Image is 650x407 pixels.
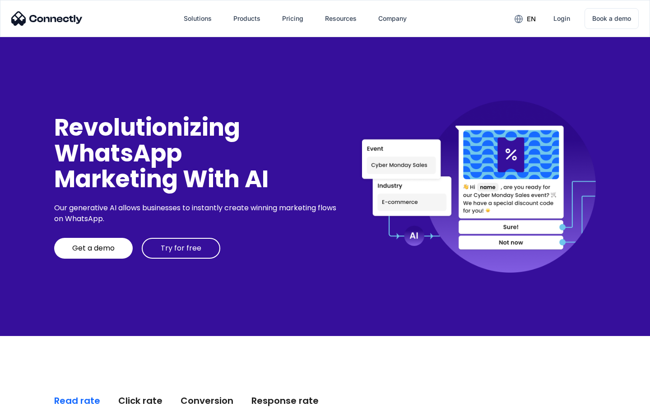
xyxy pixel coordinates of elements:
a: Pricing [275,8,311,29]
div: en [527,13,536,25]
div: Revolutionizing WhatsApp Marketing With AI [54,114,339,192]
div: Click rate [118,394,162,407]
div: Read rate [54,394,100,407]
div: Resources [325,12,357,25]
img: Connectly Logo [11,11,83,26]
div: Get a demo [72,244,115,253]
a: Try for free [142,238,220,259]
div: Response rate [251,394,319,407]
a: Login [546,8,577,29]
div: Products [233,12,260,25]
a: Get a demo [54,238,133,259]
div: Our generative AI allows businesses to instantly create winning marketing flows on WhatsApp. [54,203,339,224]
div: Try for free [161,244,201,253]
div: Company [378,12,407,25]
div: Login [553,12,570,25]
a: Book a demo [585,8,639,29]
div: Conversion [181,394,233,407]
div: Solutions [184,12,212,25]
div: Pricing [282,12,303,25]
